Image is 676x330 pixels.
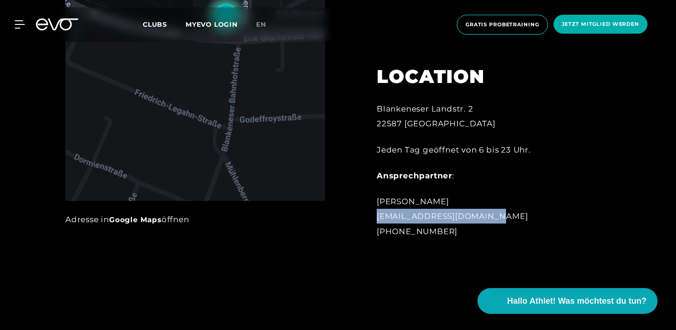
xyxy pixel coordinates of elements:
[377,101,579,131] div: Blankeneser Landstr. 2 22587 [GEOGRAPHIC_DATA]
[466,21,539,29] span: Gratis Probetraining
[507,295,647,307] span: Hallo Athlet! Was möchtest du tun?
[143,20,167,29] span: Clubs
[551,15,650,35] a: Jetzt Mitglied werden
[186,20,238,29] a: MYEVO LOGIN
[256,19,277,30] a: en
[143,20,186,29] a: Clubs
[377,168,579,183] div: :
[377,142,579,157] div: Jeden Tag geöffnet von 6 bis 23 Uhr.
[377,171,452,180] strong: Ansprechpartner
[377,65,579,88] h2: LOCATION
[478,288,658,314] button: Hallo Athlet! Was möchtest du tun?
[454,15,551,35] a: Gratis Probetraining
[65,212,325,227] div: Adresse in öffnen
[109,215,162,224] a: Google Maps
[562,20,639,28] span: Jetzt Mitglied werden
[377,194,579,239] div: [PERSON_NAME] [EMAIL_ADDRESS][DOMAIN_NAME] [PHONE_NUMBER]
[256,20,266,29] span: en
